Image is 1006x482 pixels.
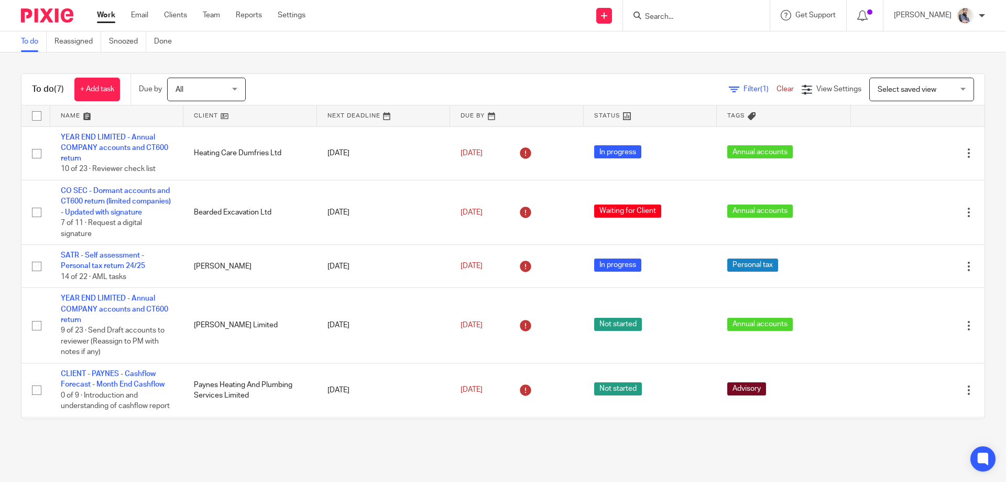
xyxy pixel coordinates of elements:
[461,322,483,329] span: [DATE]
[61,370,165,388] a: CLIENT - PAYNES - Cashflow Forecast - Month End Cashflow
[894,10,952,20] p: [PERSON_NAME]
[278,10,305,20] a: Settings
[317,126,450,180] td: [DATE]
[795,12,836,19] span: Get Support
[183,245,316,288] td: [PERSON_NAME]
[183,288,316,363] td: [PERSON_NAME] Limited
[760,85,769,93] span: (1)
[183,180,316,245] td: Bearded Excavation Ltd
[727,145,793,158] span: Annual accounts
[727,382,766,395] span: Advisory
[317,363,450,417] td: [DATE]
[743,85,777,93] span: Filter
[878,86,936,93] span: Select saved view
[154,31,180,52] a: Done
[317,180,450,245] td: [DATE]
[32,84,64,95] h1: To do
[61,392,170,410] span: 0 of 9 · Introduction and understanding of cashflow report
[61,134,168,163] a: YEAR END LIMITED - Annual COMPANY accounts and CT600 return
[97,10,115,20] a: Work
[594,382,642,395] span: Not started
[461,387,483,394] span: [DATE]
[594,145,641,158] span: In progress
[594,259,641,272] span: In progress
[74,78,120,101] a: + Add task
[61,166,156,173] span: 10 of 23 · Reviewer check list
[236,10,262,20] a: Reports
[461,209,483,216] span: [DATE]
[644,13,738,22] input: Search
[957,7,974,24] img: Pixie%2002.jpg
[183,363,316,417] td: Paynes Heating And Plumbing Services Limited
[727,205,793,218] span: Annual accounts
[203,10,220,20] a: Team
[777,85,794,93] a: Clear
[54,31,101,52] a: Reassigned
[594,205,661,218] span: Waiting for Client
[131,10,148,20] a: Email
[61,295,168,324] a: YEAR END LIMITED - Annual COMPANY accounts and CT600 return
[54,85,64,93] span: (7)
[727,113,745,119] span: Tags
[461,149,483,157] span: [DATE]
[183,126,316,180] td: Heating Care Dumfries Ltd
[61,252,145,270] a: SATR - Self assessment - Personal tax return 24/25
[139,84,162,94] p: Due by
[164,10,187,20] a: Clients
[317,417,450,471] td: [DATE]
[61,219,142,238] span: 7 of 11 · Request a digital signature
[461,263,483,270] span: [DATE]
[21,31,47,52] a: To do
[317,245,450,288] td: [DATE]
[727,259,778,272] span: Personal tax
[61,187,171,216] a: CO SEC - Dormant accounts and CT600 return (limited companies) - Updated with signature
[61,327,165,356] span: 9 of 23 · Send Draft accounts to reviewer (Reassign to PM with notes if any)
[816,85,861,93] span: View Settings
[176,86,183,93] span: All
[727,318,793,331] span: Annual accounts
[109,31,146,52] a: Snoozed
[317,288,450,363] td: [DATE]
[594,318,642,331] span: Not started
[61,273,126,281] span: 14 of 22 · AML tasks
[21,8,73,23] img: Pixie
